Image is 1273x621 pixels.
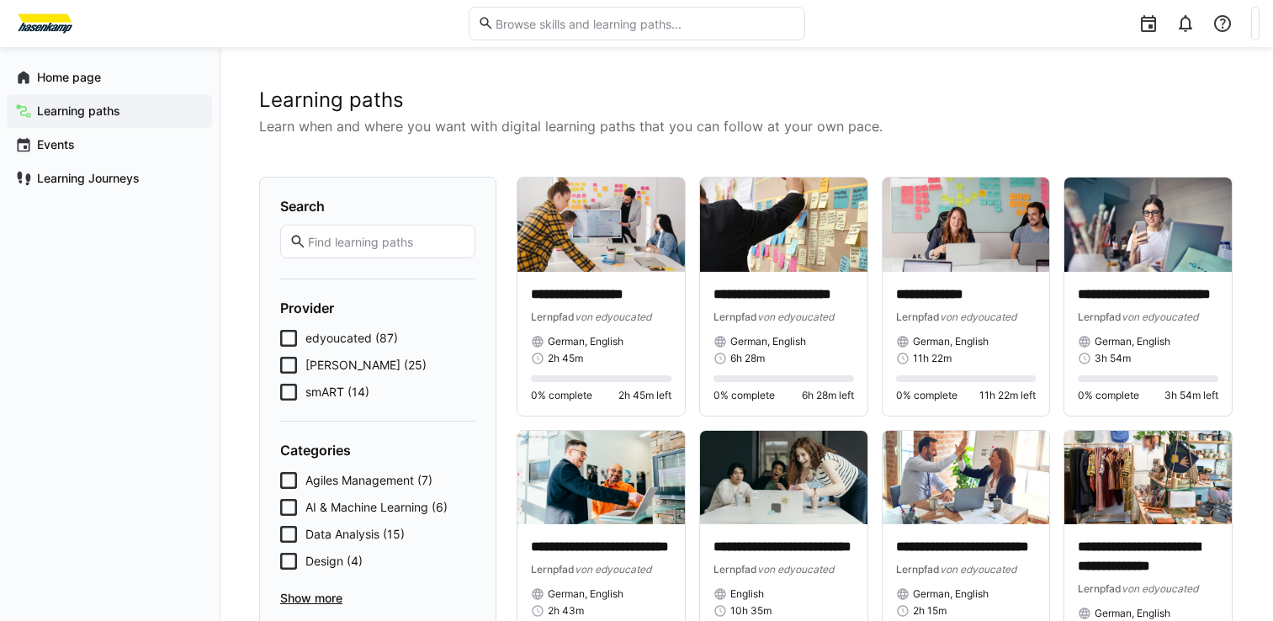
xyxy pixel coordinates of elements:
[548,587,623,601] span: German, English
[730,335,806,348] span: German, English
[517,431,685,525] img: image
[700,178,867,272] img: image
[979,389,1036,402] span: 11h 22m left
[618,389,671,402] span: 2h 45m left
[913,587,989,601] span: German, English
[730,352,765,365] span: 6h 28m
[305,330,398,347] span: edyoucated (87)
[730,587,764,601] span: English
[517,178,685,272] img: image
[280,198,475,215] h4: Search
[575,310,651,323] span: von edyoucated
[913,352,952,365] span: 11h 22m
[37,171,140,185] font: Learning Journeys
[757,563,834,576] span: von edyoucated
[305,472,432,489] span: Agiles Management (7)
[259,116,1233,136] p: Learn when and where you want with digital learning paths that you can follow at your own pace.
[896,563,940,576] span: Lernpfad
[531,310,575,323] span: Lernpfad
[883,178,1050,272] img: image
[531,389,592,402] span: 0% complete
[700,431,867,525] img: image
[896,310,940,323] span: Lernpfad
[1078,389,1139,402] span: 0% complete
[940,563,1016,576] span: von edyoucated
[305,499,448,516] span: AI & Machine Learning (6)
[1064,178,1232,272] img: image
[280,300,475,316] h4: Provider
[757,310,834,323] span: von edyoucated
[37,137,75,151] font: Events
[913,335,989,348] span: German, English
[883,431,1050,525] img: image
[259,88,1233,113] h2: Learning paths
[1122,582,1198,595] span: von edyoucated
[713,310,757,323] span: Lernpfad
[940,310,1016,323] span: von edyoucated
[305,526,405,543] span: Data Analysis (15)
[548,604,584,618] span: 2h 43m
[1095,335,1170,348] span: German, English
[1095,352,1131,365] span: 3h 54m
[1095,607,1170,620] span: German, English
[305,553,363,570] span: Design (4)
[494,16,795,31] input: Browse skills and learning paths...
[896,389,957,402] span: 0% complete
[730,604,772,618] span: 10h 35m
[913,604,947,618] span: 2h 15m
[1164,389,1218,402] span: 3h 54m left
[306,234,466,249] input: Find learning paths
[37,103,120,118] font: Learning paths
[802,389,854,402] span: 6h 28m left
[548,352,583,365] span: 2h 45m
[1064,431,1232,525] img: image
[37,70,101,84] font: Home page
[548,335,623,348] span: German, English
[531,563,575,576] span: Lernpfad
[1078,310,1122,323] span: Lernpfad
[713,563,757,576] span: Lernpfad
[713,389,775,402] span: 0% complete
[305,384,369,401] span: smART (14)
[280,442,475,459] h4: Categories
[1122,310,1198,323] span: von edyoucated
[305,357,427,374] span: [PERSON_NAME] (25)
[280,590,475,607] span: Show more
[1078,582,1122,595] span: Lernpfad
[575,563,651,576] span: von edyoucated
